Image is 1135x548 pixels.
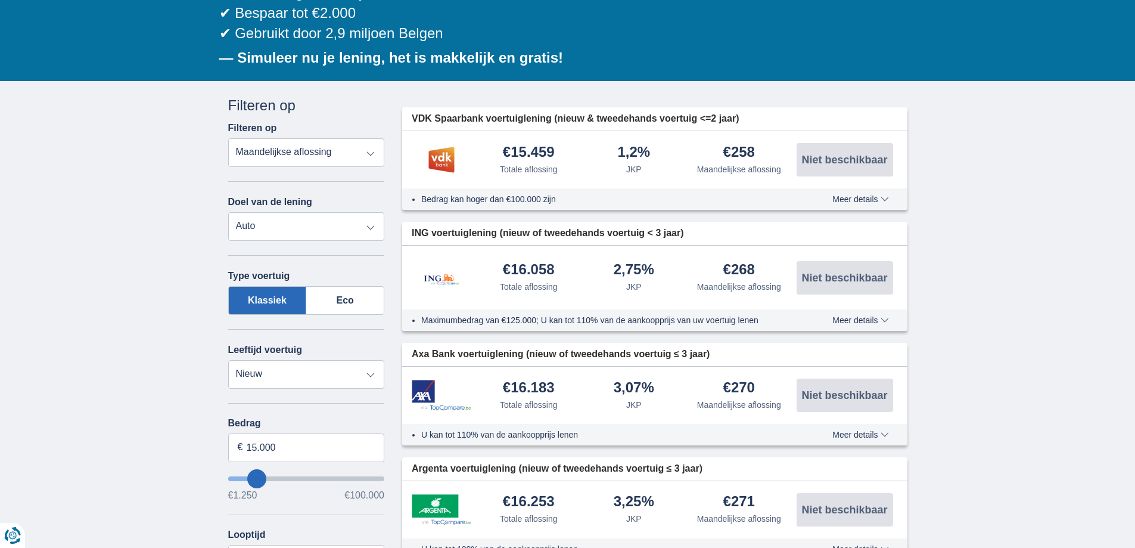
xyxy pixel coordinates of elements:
[614,494,654,510] div: 3,25%
[626,281,642,293] div: JKP
[228,530,266,540] label: Looptijd
[228,345,302,355] label: Leeftijd voertuig
[412,462,702,476] span: Argenta voertuiglening (nieuw of tweedehands voertuig ≤ 3 jaar)
[412,380,471,411] img: product.pl.alt Axa Bank
[306,286,384,315] label: Eco
[697,163,781,175] div: Maandelijkse aflossing
[801,390,887,401] span: Niet beschikbaar
[503,380,555,397] div: €16.183
[228,95,385,116] div: Filteren op
[626,513,642,525] div: JKP
[228,271,290,281] label: Type voertuig
[801,154,887,165] span: Niet beschikbaar
[723,145,755,161] div: €258
[614,380,654,397] div: 3,07%
[228,418,385,429] label: Bedrag
[832,316,888,324] span: Meer details
[238,441,243,454] span: €
[723,494,755,510] div: €271
[823,315,897,325] button: Meer details
[412,112,739,126] span: VDK Spaarbank voertuiglening (nieuw & tweedehands voertuig <=2 jaar)
[832,431,888,439] span: Meer details
[412,227,684,240] span: ING voertuiglening (nieuw of tweedehands voertuig < 3 jaar)
[832,195,888,203] span: Meer details
[500,399,558,411] div: Totale aflossing
[503,262,555,278] div: €16.058
[723,380,755,397] div: €270
[421,193,789,205] li: Bedrag kan hoger dan €100.000 zijn
[228,491,257,500] span: €1.250
[801,273,887,283] span: Niet beschikbaar
[412,258,471,298] img: product.pl.alt ING
[797,379,893,412] button: Niet beschikbaar
[228,197,312,208] label: Doel van de lening
[823,194,897,204] button: Meer details
[797,261,893,295] button: Niet beschikbaar
[723,262,755,278] div: €268
[697,281,781,293] div: Maandelijkse aflossing
[797,493,893,527] button: Niet beschikbaar
[421,429,789,441] li: U kan tot 110% van de aankoopprijs lenen
[421,314,789,326] li: Maximumbedrag van €125.000; U kan tot 110% van de aankoopprijs van uw voertuig lenen
[823,430,897,439] button: Meer details
[626,163,642,175] div: JKP
[412,145,471,175] img: product.pl.alt VDK bank
[503,145,555,161] div: €15.459
[228,476,385,481] input: wantToBorrow
[697,399,781,411] div: Maandelijkse aflossing
[797,143,893,177] button: Niet beschikbaar
[219,49,564,66] b: — Simuleer nu je lening, het is makkelijk en gratis!
[697,513,781,525] div: Maandelijkse aflossing
[626,399,642,411] div: JKP
[500,513,558,525] div: Totale aflossing
[228,286,307,315] label: Klassiek
[500,163,558,175] div: Totale aflossing
[617,145,650,161] div: 1,2%
[412,494,471,525] img: product.pl.alt Argenta
[801,504,887,515] span: Niet beschikbaar
[503,494,555,510] div: €16.253
[500,281,558,293] div: Totale aflossing
[412,348,710,361] span: Axa Bank voertuiglening (nieuw of tweedehands voertuig ≤ 3 jaar)
[614,262,654,278] div: 2,75%
[228,123,277,134] label: Filteren op
[344,491,384,500] span: €100.000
